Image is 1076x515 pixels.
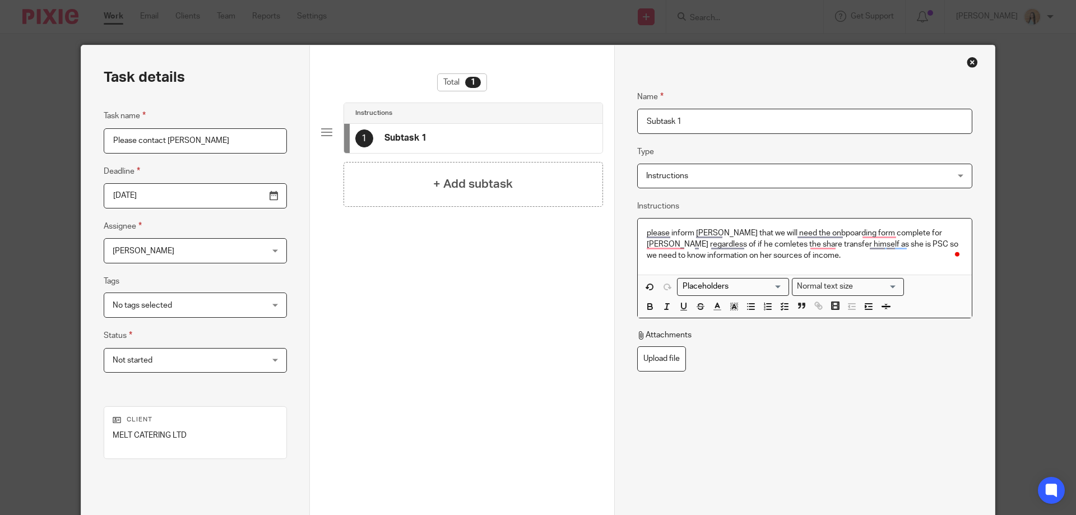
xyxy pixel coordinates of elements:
div: Close this dialog window [967,57,978,68]
p: MELT CATERING LTD [113,430,278,441]
label: Task name [104,109,146,122]
span: Not started [113,356,152,364]
label: Upload file [637,346,686,372]
span: Instructions [646,172,688,180]
label: Assignee [104,220,142,233]
h2: Task details [104,68,185,87]
span: No tags selected [113,301,172,309]
div: Text styles [792,278,904,295]
input: Search for option [679,281,782,293]
div: 1 [465,77,481,88]
div: Search for option [792,278,904,295]
div: Placeholders [677,278,789,295]
input: Pick a date [104,183,287,208]
label: Type [637,146,654,157]
input: Task name [104,128,287,154]
p: Attachments [637,330,692,341]
h4: + Add subtask [433,175,513,193]
div: Search for option [677,278,789,295]
div: Total [437,73,487,91]
h4: Subtask 1 [384,132,426,144]
input: Search for option [857,281,897,293]
label: Tags [104,276,119,287]
label: Name [637,90,664,103]
label: Status [104,329,132,342]
label: Instructions [637,201,679,212]
label: Deadline [104,165,140,178]
div: To enrich screen reader interactions, please activate Accessibility in Grammarly extension settings [638,219,972,275]
h4: Instructions [355,109,392,118]
p: Client [113,415,278,424]
span: [PERSON_NAME] [113,247,174,255]
div: 1 [355,129,373,147]
p: please inform [PERSON_NAME] that we will need the onbpoarding form complete for [PERSON_NAME] reg... [647,228,963,262]
span: Normal text size [795,281,856,293]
